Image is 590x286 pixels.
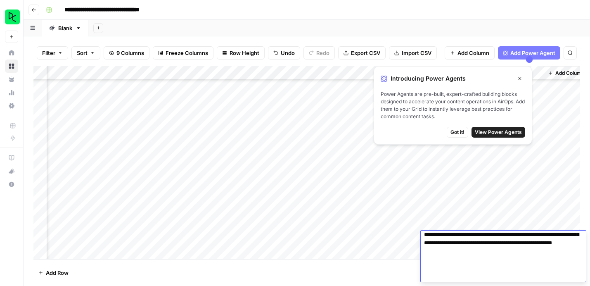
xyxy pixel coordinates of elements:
[555,69,584,77] span: Add Column
[5,178,18,191] button: Help + Support
[5,151,18,164] a: AirOps Academy
[381,91,525,120] span: Power Agents are pre-built, expert-crafted building blocks designed to accelerate your content op...
[153,46,213,60] button: Freeze Columns
[450,129,464,136] span: Got it!
[5,165,18,177] div: What's new?
[42,49,55,57] span: Filter
[46,269,69,277] span: Add Row
[445,46,495,60] button: Add Column
[5,7,18,27] button: Workspace: DataCamp
[5,73,18,86] a: Your Data
[5,10,20,24] img: DataCamp Logo
[457,49,489,57] span: Add Column
[402,49,431,57] span: Import CSV
[498,46,560,60] button: Add Power Agent
[281,49,295,57] span: Undo
[5,46,18,60] a: Home
[475,129,522,136] span: View Power Agents
[545,68,588,79] button: Add Column
[37,46,68,60] button: Filter
[510,49,555,57] span: Add Power Agent
[447,127,468,138] button: Got it!
[116,49,144,57] span: 9 Columns
[166,49,208,57] span: Freeze Columns
[303,46,335,60] button: Redo
[389,46,437,60] button: Import CSV
[5,164,18,178] button: What's new?
[381,73,525,84] div: Introducing Power Agents
[33,266,73,279] button: Add Row
[5,60,18,73] a: Browse
[338,46,386,60] button: Export CSV
[351,49,380,57] span: Export CSV
[316,49,329,57] span: Redo
[472,127,525,138] button: View Power Agents
[71,46,100,60] button: Sort
[5,99,18,112] a: Settings
[77,49,88,57] span: Sort
[230,49,259,57] span: Row Height
[42,20,88,36] a: Blank
[5,86,18,99] a: Usage
[104,46,149,60] button: 9 Columns
[217,46,265,60] button: Row Height
[58,24,72,32] div: Blank
[268,46,300,60] button: Undo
